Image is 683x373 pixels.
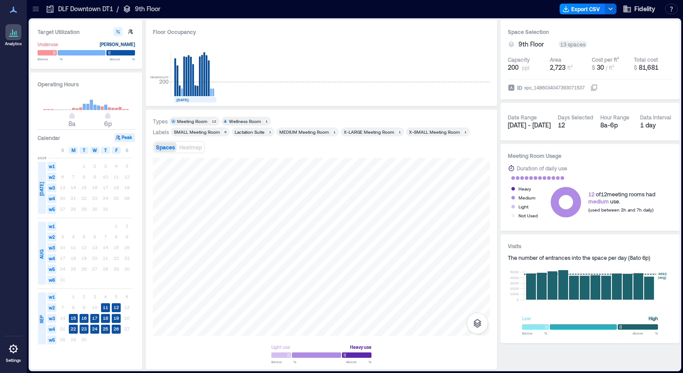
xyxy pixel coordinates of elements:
[179,144,202,150] span: Heatmap
[6,358,21,363] p: Settings
[92,315,97,321] text: 17
[47,243,56,252] span: w3
[38,40,58,49] div: Underuse
[597,64,604,71] span: 30
[177,97,189,102] text: [DATE]
[271,343,290,352] div: Light use
[103,315,108,321] text: 18
[104,147,107,154] span: T
[153,27,490,36] div: Floor Occupancy
[350,343,371,352] div: Heavy use
[153,128,169,136] div: Labels
[126,147,128,154] span: S
[2,21,25,49] a: Analytics
[47,183,56,192] span: w3
[264,119,269,124] div: 1
[38,315,45,323] span: SEP
[600,121,633,130] div: 8a - 6p
[517,297,519,302] tspan: 0
[588,191,594,197] span: 12
[522,314,531,323] div: Low
[223,129,228,135] div: 9
[38,56,63,62] span: Below %
[344,129,394,135] div: X-LARGE Meeting Room
[620,2,658,16] button: Fidelity
[235,129,265,135] div: Lactation Suite
[93,147,97,154] span: W
[508,63,546,72] button: 200 ppl
[110,56,135,62] span: Above %
[71,315,76,321] text: 15
[519,193,535,202] div: Medium
[103,305,108,310] text: 11
[649,314,658,323] div: High
[588,198,609,204] span: medium
[47,303,56,312] span: w2
[634,56,658,63] div: Total cost
[47,222,56,231] span: w1
[92,326,97,331] text: 24
[508,56,530,63] div: Capacity
[271,359,296,365] span: Below %
[522,64,530,71] span: ppl
[61,147,64,154] span: S
[519,40,555,49] button: 9th Floor
[81,315,87,321] text: 16
[38,155,46,161] span: 2025
[640,114,671,121] div: Data Interval
[135,4,160,13] p: 9th Floor
[588,207,653,212] span: (used between 2h and 7h daily)
[550,56,561,63] div: Area
[550,64,565,71] span: 2,723
[522,331,547,336] span: Below %
[409,129,460,135] div: X-SMALL Meeting Room
[632,331,658,336] span: Above %
[115,147,118,154] span: F
[592,56,619,63] div: Cost per ft²
[517,164,567,173] div: Duration of daily use
[117,4,119,13] p: /
[71,326,76,331] text: 22
[81,326,87,331] text: 23
[47,205,56,214] span: w5
[279,129,329,135] div: MEDIUM Meeting Room
[332,129,337,135] div: 1
[397,129,402,135] div: 1
[523,83,586,92] div: spc_1486034047393071537
[47,173,56,182] span: w2
[38,133,60,142] h3: Calendar
[639,64,658,71] span: 81,681
[508,63,519,72] span: 200
[229,118,261,124] div: Wellness Room
[103,326,108,331] text: 25
[640,121,673,130] div: 1 day
[47,233,56,242] span: w2
[590,84,598,91] button: IDspc_1486034047393071537
[508,254,672,261] div: The number of entrances into the space per day ( 8a to 6p )
[634,64,637,71] span: $
[47,194,56,203] span: w4
[210,119,218,124] div: 12
[510,286,519,291] tspan: 2000
[508,151,672,160] h3: Meeting Room Usage
[508,114,537,121] div: Date Range
[72,147,76,154] span: M
[47,276,56,284] span: w6
[47,162,56,171] span: w1
[508,27,672,36] h3: Space Selection
[558,121,593,130] div: 12
[38,27,135,36] h3: Target Utilization
[592,63,630,72] button: $ 30 / ft²
[104,120,112,127] span: 6p
[174,129,220,135] div: SMALL Meeting Room​
[153,118,168,125] div: Types
[38,250,45,259] span: AUG
[114,305,119,310] text: 12
[519,184,531,193] div: Heavy
[519,202,528,211] div: Light
[508,242,672,250] h3: Visits
[114,326,119,331] text: 26
[567,64,573,71] span: ft²
[510,281,519,285] tspan: 3000
[508,121,551,129] span: [DATE] - [DATE]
